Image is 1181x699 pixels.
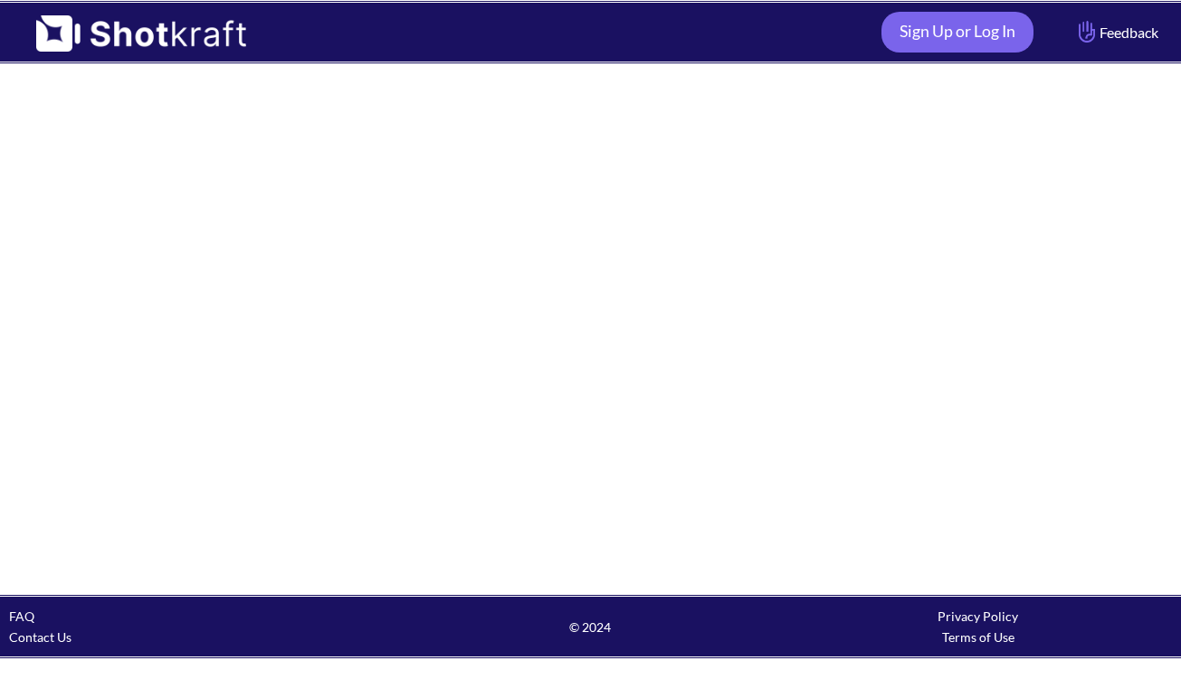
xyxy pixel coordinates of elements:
[881,12,1033,53] a: Sign Up or Log In
[396,617,784,637] span: © 2024
[785,627,1172,647] div: Terms of Use
[1074,22,1158,43] span: Feedback
[1074,16,1100,47] img: Hand Icon
[9,629,71,645] a: Contact Us
[785,606,1172,627] div: Privacy Policy
[9,608,34,624] a: FAQ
